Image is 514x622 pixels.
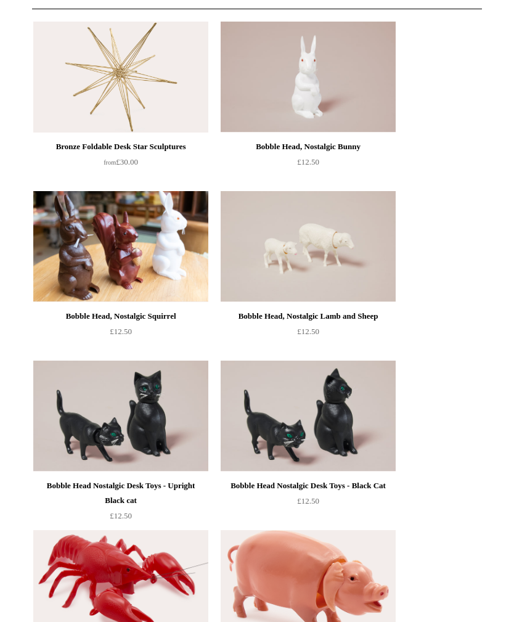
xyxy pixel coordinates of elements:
img: Bobble Head Nostalgic Desk Toys - Black Cat [221,361,396,472]
div: Bobble Head, Nostalgic Lamb and Sheep [224,309,393,324]
a: Bobble Head, Nostalgic Bunny £12.50 [221,139,396,190]
a: Bobble Head, Nostalgic Squirrel Bobble Head, Nostalgic Squirrel [33,191,208,302]
a: Bronze Foldable Desk Star Sculptures from£30.00 [33,139,208,190]
div: Bronze Foldable Desk Star Sculptures [36,139,205,154]
img: Bobble Head, Nostalgic Bunny [221,22,396,133]
span: £12.50 [110,511,132,520]
span: £12.50 [297,157,319,166]
span: £12.50 [297,496,319,505]
span: £12.50 [297,327,319,336]
img: Bobble Head, Nostalgic Lamb and Sheep [221,191,396,302]
span: £12.50 [110,327,132,336]
a: Bobble Head Nostalgic Desk Toys - Black Cat £12.50 [221,478,396,529]
a: Bobble Head, Nostalgic Squirrel £12.50 [33,309,208,359]
a: Bobble Head Nostalgic Desk Toys - Upright Black cat £12.50 [33,478,208,529]
div: Bobble Head, Nostalgic Squirrel [36,309,205,324]
a: Bobble Head Nostalgic Desk Toys - Upright Black cat Bobble Head Nostalgic Desk Toys - Upright Bla... [33,361,208,472]
a: Bobble Head, Nostalgic Lamb and Sheep Bobble Head, Nostalgic Lamb and Sheep [221,191,396,302]
div: Bobble Head Nostalgic Desk Toys - Upright Black cat [36,478,205,508]
a: Bobble Head, Nostalgic Bunny Bobble Head, Nostalgic Bunny [221,22,396,133]
div: Bobble Head Nostalgic Desk Toys - Black Cat [224,478,393,493]
div: Bobble Head, Nostalgic Bunny [224,139,393,154]
img: Bronze Foldable Desk Star Sculptures [33,22,208,133]
img: Bobble Head Nostalgic Desk Toys - Upright Black cat [33,361,208,472]
a: Bobble Head Nostalgic Desk Toys - Black Cat Bobble Head Nostalgic Desk Toys - Black Cat [221,361,396,472]
span: from [104,159,116,166]
a: Bronze Foldable Desk Star Sculptures Bronze Foldable Desk Star Sculptures [33,22,208,133]
a: Bobble Head, Nostalgic Lamb and Sheep £12.50 [221,309,396,359]
span: £30.00 [104,157,138,166]
img: Bobble Head, Nostalgic Squirrel [33,191,208,302]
